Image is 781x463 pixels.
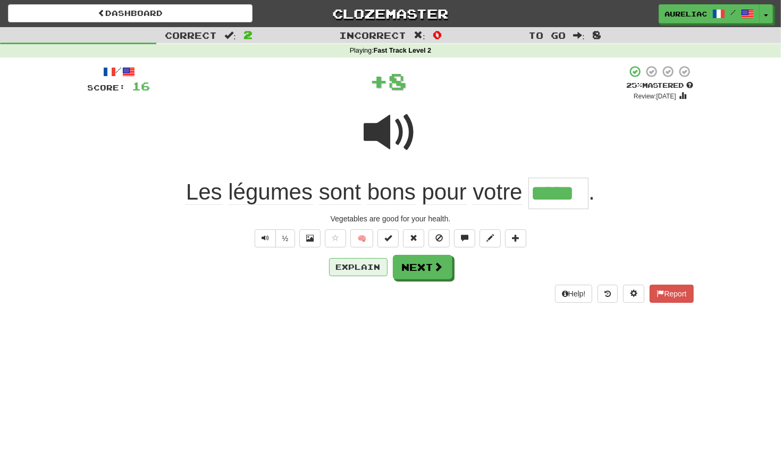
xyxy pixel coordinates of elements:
span: bons [367,179,416,205]
div: / [88,65,150,78]
button: Play sentence audio (ctl+space) [255,229,276,247]
span: Score: [88,83,126,92]
button: Set this sentence to 100% Mastered (alt+m) [377,229,399,247]
span: Les [186,179,222,205]
span: : [414,31,425,40]
button: Add to collection (alt+a) [505,229,526,247]
span: 8 [389,68,407,94]
button: Explain [329,258,388,276]
span: Incorrect [339,30,406,40]
div: Text-to-speech controls [253,229,296,247]
button: Discuss sentence (alt+u) [454,229,475,247]
span: To go [528,30,566,40]
button: ½ [275,229,296,247]
div: Vegetables are good for your health. [88,213,694,224]
button: Show image (alt+x) [299,229,321,247]
button: Edit sentence (alt+d) [480,229,501,247]
div: Mastered [627,81,694,90]
span: légumes [228,179,313,205]
button: Report [650,285,693,303]
a: Dashboard [8,4,253,22]
span: Correct [165,30,217,40]
button: Round history (alt+y) [598,285,618,303]
button: Reset to 0% Mastered (alt+r) [403,229,424,247]
span: pour [422,179,467,205]
span: : [573,31,585,40]
a: Clozemaster [268,4,513,23]
span: . [589,179,595,204]
span: 16 [132,79,150,93]
button: Ignore sentence (alt+i) [429,229,450,247]
button: Next [393,255,452,279]
button: Help! [555,285,593,303]
button: 🧠 [350,229,373,247]
span: aureliac [665,9,707,19]
button: Favorite sentence (alt+f) [325,229,346,247]
span: / [730,9,736,16]
strong: Fast Track Level 2 [374,47,432,54]
span: : [224,31,236,40]
span: sont [319,179,361,205]
span: 8 [592,28,601,41]
a: aureliac / [659,4,760,23]
span: + [370,65,389,97]
span: votre [473,179,522,205]
span: 0 [433,28,442,41]
span: 25 % [627,81,643,89]
small: Review: [DATE] [634,93,676,100]
span: 2 [243,28,253,41]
